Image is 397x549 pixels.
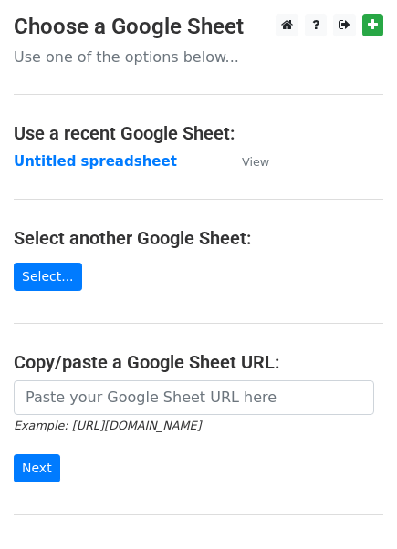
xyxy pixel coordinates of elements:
[14,263,82,291] a: Select...
[14,122,383,144] h4: Use a recent Google Sheet:
[14,419,201,432] small: Example: [URL][DOMAIN_NAME]
[14,380,374,415] input: Paste your Google Sheet URL here
[14,454,60,482] input: Next
[242,155,269,169] small: View
[14,14,383,40] h3: Choose a Google Sheet
[14,227,383,249] h4: Select another Google Sheet:
[14,351,383,373] h4: Copy/paste a Google Sheet URL:
[224,153,269,170] a: View
[14,47,383,67] p: Use one of the options below...
[14,153,177,170] a: Untitled spreadsheet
